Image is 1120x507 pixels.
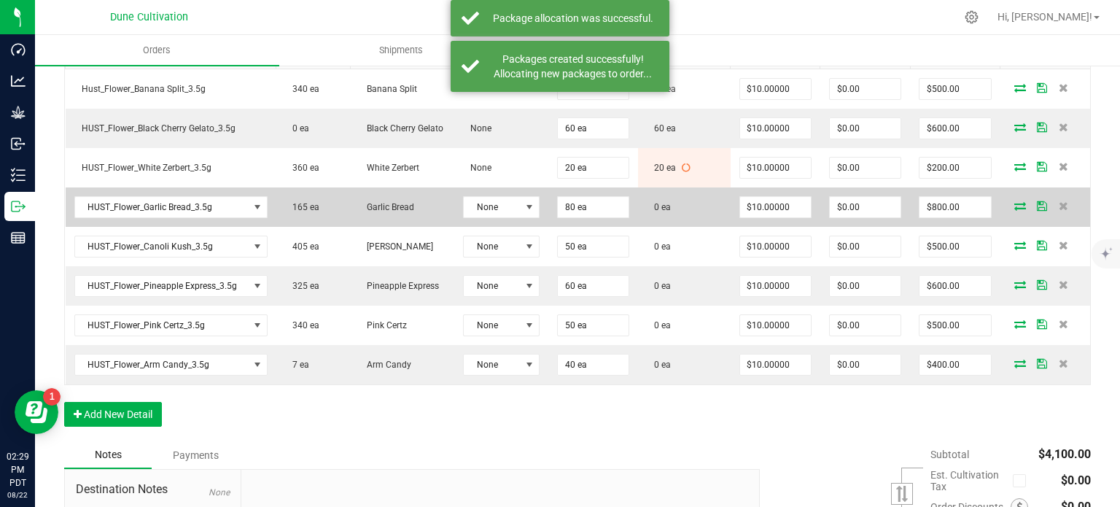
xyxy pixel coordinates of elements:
span: None [463,84,491,94]
div: Manage settings [962,10,981,24]
input: 0 [558,276,629,296]
input: 0 [740,197,811,217]
div: Payments [152,442,239,468]
span: Save Order Detail [1031,241,1053,249]
span: NO DATA FOUND [74,196,268,218]
span: $0.00 [1061,473,1091,487]
input: 0 [740,355,811,375]
input: 0 [558,315,629,336]
span: Hust_Flower_Banana Split_3.5g [74,84,206,94]
span: Arm Candy [359,360,411,370]
input: 0 [919,197,990,217]
input: 0 [740,236,811,257]
span: Destination Notes [76,481,230,498]
span: HUST_Flower_White Zerbert_3.5g [74,163,211,173]
span: Delete Order Detail [1053,320,1075,328]
a: Orders [35,35,279,66]
span: Banana Split [359,84,417,94]
inline-svg: Dashboard [11,42,26,57]
p: 02:29 PM PDT [7,450,28,489]
span: Save Order Detail [1031,123,1053,131]
span: 325 ea [285,281,319,291]
input: 0 [740,276,811,296]
span: [PERSON_NAME] [359,241,433,252]
input: 0 [558,236,629,257]
inline-svg: Analytics [11,74,26,88]
input: 0 [830,315,901,336]
span: Save Order Detail [1031,83,1053,92]
span: HUST_Flower_Canoli Kush_3.5g [75,236,249,257]
span: None [463,163,491,173]
span: NO DATA FOUND [74,275,268,297]
div: Notes [64,441,152,469]
span: Pineapple Express [359,281,439,291]
inline-svg: Inbound [11,136,26,151]
span: Save Order Detail [1031,201,1053,210]
span: 340 ea [285,84,319,94]
input: 0 [740,118,811,139]
span: Save Order Detail [1031,162,1053,171]
span: Delete Order Detail [1053,359,1075,368]
input: 0 [740,158,811,178]
input: 0 [558,158,629,178]
span: Delete Order Detail [1053,201,1075,210]
span: Orders [123,44,190,57]
input: 0 [558,355,629,375]
span: 165 ea [285,202,319,212]
inline-svg: Outbound [11,199,26,214]
span: 405 ea [285,241,319,252]
span: 0 ea [647,281,671,291]
span: 340 ea [285,320,319,330]
button: Add New Detail [64,402,162,427]
input: 0 [558,197,629,217]
input: 0 [919,79,990,99]
span: Dune Cultivation [110,11,188,23]
input: 0 [919,236,990,257]
span: None [464,355,520,375]
span: 60 ea [647,123,676,133]
inline-svg: Reports [11,231,26,245]
span: Packages pending sync: 1 Packages in sync: 0 [682,163,691,173]
input: 0 [830,197,901,217]
span: Black Cherry Gelato [359,123,443,133]
span: 20 ea [647,163,676,173]
span: Pink Certz [359,320,407,330]
span: Delete Order Detail [1053,241,1075,249]
span: Delete Order Detail [1053,83,1075,92]
span: HUST_Flower_Black Cherry Gelato_3.5g [74,123,236,133]
span: Subtotal [930,449,969,460]
span: Save Order Detail [1031,320,1053,328]
input: 0 [830,158,901,178]
inline-svg: Inventory [11,168,26,182]
span: None [464,315,520,336]
input: 0 [830,355,901,375]
span: 0 ea [647,360,671,370]
inline-svg: Grow [11,105,26,120]
span: Shipments [359,44,443,57]
span: 0 ea [647,320,671,330]
span: White Zerbert [359,163,419,173]
span: $4,100.00 [1038,447,1091,461]
span: 0 ea [647,241,671,252]
a: Shipments [279,35,524,66]
span: None [463,123,491,133]
span: HUST_Flower_Arm Candy_3.5g [75,355,249,375]
span: HUST_Flower_Garlic Bread_3.5g [75,197,249,217]
span: 360 ea [285,163,319,173]
span: 7 ea [285,360,309,370]
span: Delete Order Detail [1053,162,1075,171]
span: 0 ea [285,123,309,133]
span: Delete Order Detail [1053,123,1075,131]
span: NO DATA FOUND [74,354,268,376]
iframe: Resource center unread badge [43,388,61,406]
input: 0 [919,118,990,139]
input: 0 [830,276,901,296]
input: 0 [919,158,990,178]
input: 0 [830,236,901,257]
div: Packages created successfully! Allocating new packages to order... [487,52,658,81]
iframe: Resource center [15,390,58,434]
span: Save Order Detail [1031,359,1053,368]
span: NO DATA FOUND [74,236,268,258]
span: None [464,236,520,257]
